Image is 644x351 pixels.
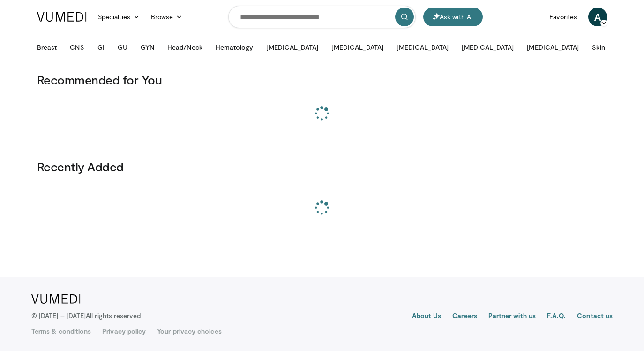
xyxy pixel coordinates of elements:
[162,38,208,57] button: Head/Neck
[261,38,324,57] button: [MEDICAL_DATA]
[64,38,90,57] button: CNS
[31,38,62,57] button: Breast
[544,8,583,26] a: Favorites
[577,311,613,322] a: Contact us
[102,327,146,336] a: Privacy policy
[586,38,610,57] button: Skin
[423,8,483,26] button: Ask with AI
[86,312,141,320] span: All rights reserved
[31,294,81,304] img: VuMedi Logo
[456,38,519,57] button: [MEDICAL_DATA]
[210,38,259,57] button: Hematology
[326,38,389,57] button: [MEDICAL_DATA]
[37,72,607,87] h3: Recommended for You
[31,327,91,336] a: Terms & conditions
[145,8,188,26] a: Browse
[112,38,133,57] button: GU
[521,38,584,57] button: [MEDICAL_DATA]
[452,311,477,322] a: Careers
[488,311,536,322] a: Partner with us
[547,311,566,322] a: F.A.Q.
[135,38,160,57] button: GYN
[31,311,141,320] p: © [DATE] – [DATE]
[37,159,607,174] h3: Recently Added
[92,8,145,26] a: Specialties
[37,12,87,22] img: VuMedi Logo
[412,311,442,322] a: About Us
[391,38,454,57] button: [MEDICAL_DATA]
[228,6,416,28] input: Search topics, interventions
[588,8,607,26] a: A
[92,38,110,57] button: GI
[157,327,221,336] a: Your privacy choices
